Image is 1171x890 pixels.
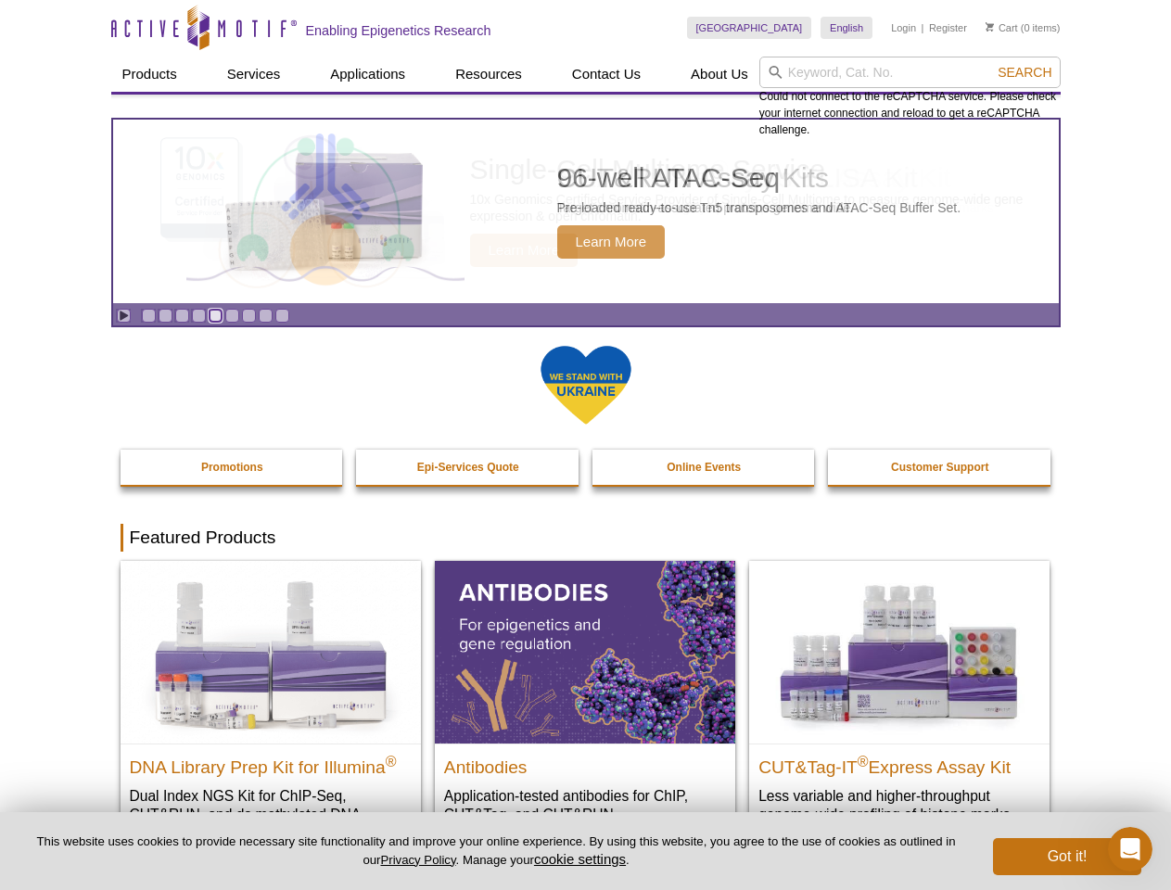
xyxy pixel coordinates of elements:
[417,461,519,474] strong: Epi-Services Quote
[891,461,988,474] strong: Customer Support
[929,21,967,34] a: Register
[444,57,533,92] a: Resources
[998,65,1051,80] span: Search
[444,786,726,824] p: Application-tested antibodies for ChIP, CUT&Tag, and CUT&RUN.
[557,164,961,192] h2: 96-well ATAC-Seq
[759,57,1061,88] input: Keyword, Cat. No.
[175,309,189,323] a: Go to slide 3
[561,57,652,92] a: Contact Us
[758,749,1040,777] h2: CUT&Tag-IT Express Assay Kit
[667,461,741,474] strong: Online Events
[592,450,817,485] a: Online Events
[557,225,666,259] span: Learn More
[386,753,397,769] sup: ®
[680,57,759,92] a: About Us
[121,524,1051,552] h2: Featured Products
[192,309,206,323] a: Go to slide 4
[540,344,632,426] img: We Stand With Ukraine
[758,786,1040,824] p: Less variable and higher-throughput genome-wide profiling of histone marks​.
[130,749,412,777] h2: DNA Library Prep Kit for Illumina
[259,309,273,323] a: Go to slide 8
[159,309,172,323] a: Go to slide 2
[891,21,916,34] a: Login
[201,461,263,474] strong: Promotions
[306,22,491,39] h2: Enabling Epigenetics Research
[435,561,735,743] img: All Antibodies
[113,120,1059,303] a: Active Motif Kit photo 96-well ATAC-Seq Pre-loaded ready-to-use Tn5 transposomes and ATAC-Seq Buf...
[225,309,239,323] a: Go to slide 6
[130,786,412,843] p: Dual Index NGS Kit for ChIP-Seq, CUT&RUN, and ds methylated DNA assays.
[749,561,1050,842] a: CUT&Tag-IT® Express Assay Kit CUT&Tag-IT®Express Assay Kit Less variable and higher-throughput ge...
[113,120,1059,303] article: 96-well ATAC-Seq
[687,17,812,39] a: [GEOGRAPHIC_DATA]
[142,309,156,323] a: Go to slide 1
[121,561,421,743] img: DNA Library Prep Kit for Illumina
[209,309,223,323] a: Go to slide 5
[356,450,580,485] a: Epi-Services Quote
[111,57,188,92] a: Products
[380,853,455,867] a: Privacy Policy
[534,851,626,867] button: cookie settings
[30,833,962,869] p: This website uses cookies to provide necessary site functionality and improve your online experie...
[444,749,726,777] h2: Antibodies
[749,561,1050,743] img: CUT&Tag-IT® Express Assay Kit
[275,309,289,323] a: Go to slide 9
[858,753,869,769] sup: ®
[986,22,994,32] img: Your Cart
[986,17,1061,39] li: (0 items)
[993,838,1141,875] button: Got it!
[759,57,1061,138] div: Could not connect to the reCAPTCHA service. Please check your internet connection and reload to g...
[828,450,1052,485] a: Customer Support
[986,21,1018,34] a: Cart
[1108,827,1152,871] iframe: Intercom live chat
[121,561,421,860] a: DNA Library Prep Kit for Illumina DNA Library Prep Kit for Illumina® Dual Index NGS Kit for ChIP-...
[210,142,441,281] img: Active Motif Kit photo
[319,57,416,92] a: Applications
[435,561,735,842] a: All Antibodies Antibodies Application-tested antibodies for ChIP, CUT&Tag, and CUT&RUN.
[117,309,131,323] a: Toggle autoplay
[992,64,1057,81] button: Search
[557,199,961,216] p: Pre-loaded ready-to-use Tn5 transposomes and ATAC-Seq Buffer Set.
[121,450,345,485] a: Promotions
[242,309,256,323] a: Go to slide 7
[216,57,292,92] a: Services
[821,17,872,39] a: English
[922,17,924,39] li: |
